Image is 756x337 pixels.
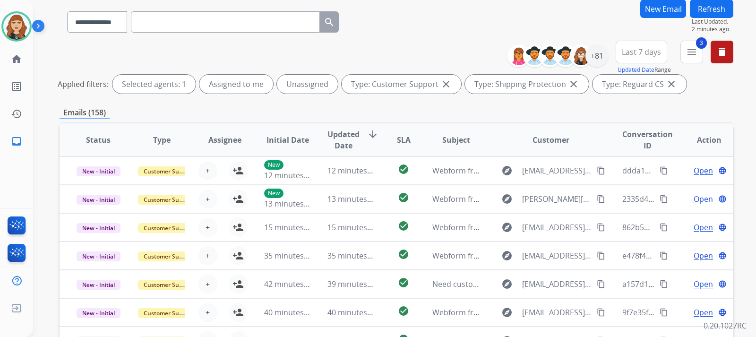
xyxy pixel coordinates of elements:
[206,222,210,233] span: +
[622,129,673,151] span: Conversation ID
[522,307,591,318] span: [EMAIL_ADDRESS][DOMAIN_NAME]
[694,278,713,290] span: Open
[660,251,668,260] mat-icon: content_copy
[618,66,654,74] button: Updated Date
[11,108,22,120] mat-icon: history
[686,46,697,58] mat-icon: menu
[501,222,513,233] mat-icon: explore
[694,165,713,176] span: Open
[264,160,283,170] p: New
[264,170,319,181] span: 12 minutes ago
[522,250,591,261] span: [EMAIL_ADDRESS][DOMAIN_NAME]
[718,308,727,317] mat-icon: language
[232,278,244,290] mat-icon: person_add
[432,194,705,204] span: Webform from [PERSON_NAME][EMAIL_ADDRESS][DOMAIN_NAME] on [DATE]
[198,190,217,208] button: +
[660,280,668,288] mat-icon: content_copy
[440,78,452,90] mat-icon: close
[522,193,591,205] span: [PERSON_NAME][EMAIL_ADDRESS][DOMAIN_NAME]
[432,222,646,233] span: Webform from [EMAIL_ADDRESS][DOMAIN_NAME] on [DATE]
[694,307,713,318] span: Open
[11,81,22,92] mat-icon: list_alt
[501,165,513,176] mat-icon: explore
[616,41,667,63] button: Last 7 days
[11,53,22,65] mat-icon: home
[694,250,713,261] span: Open
[432,251,646,261] span: Webform from [EMAIL_ADDRESS][DOMAIN_NAME] on [DATE]
[206,307,210,318] span: +
[716,46,728,58] mat-icon: delete
[660,223,668,232] mat-icon: content_copy
[618,66,671,74] span: Range
[585,44,608,67] div: +81
[264,199,319,209] span: 13 minutes ago
[597,166,605,175] mat-icon: content_copy
[58,78,109,90] p: Applied filters:
[597,308,605,317] mat-icon: content_copy
[199,75,273,94] div: Assigned to me
[398,164,409,175] mat-icon: check_circle
[327,165,382,176] span: 12 minutes ago
[694,193,713,205] span: Open
[442,134,470,146] span: Subject
[398,249,409,260] mat-icon: check_circle
[660,308,668,317] mat-icon: content_copy
[398,305,409,317] mat-icon: check_circle
[232,193,244,205] mat-icon: person_add
[593,75,687,94] div: Type: Reguard CS
[327,194,382,204] span: 13 minutes ago
[264,279,319,289] span: 42 minutes ago
[327,251,382,261] span: 35 minutes ago
[77,280,120,290] span: New - Initial
[264,251,319,261] span: 35 minutes ago
[670,123,733,156] th: Action
[198,218,217,237] button: +
[138,223,199,233] span: Customer Support
[666,78,677,90] mat-icon: close
[367,129,378,140] mat-icon: arrow_downward
[694,222,713,233] span: Open
[692,26,733,33] span: 2 minutes ago
[327,129,360,151] span: Updated Date
[432,307,646,318] span: Webform from [EMAIL_ADDRESS][DOMAIN_NAME] on [DATE]
[398,277,409,288] mat-icon: check_circle
[206,193,210,205] span: +
[77,308,120,318] span: New - Initial
[533,134,569,146] span: Customer
[465,75,589,94] div: Type: Shipping Protection
[60,107,110,119] p: Emails (158)
[77,223,120,233] span: New - Initial
[232,222,244,233] mat-icon: person_add
[327,222,382,233] span: 15 minutes ago
[198,303,217,322] button: +
[680,41,703,63] button: 3
[660,195,668,203] mat-icon: content_copy
[232,307,244,318] mat-icon: person_add
[198,275,217,294] button: +
[696,37,707,49] span: 3
[692,18,733,26] span: Last Updated:
[77,251,120,261] span: New - Initial
[522,278,591,290] span: [EMAIL_ADDRESS][DOMAIN_NAME]
[597,251,605,260] mat-icon: content_copy
[153,134,171,146] span: Type
[264,189,283,198] p: New
[501,307,513,318] mat-icon: explore
[704,320,747,331] p: 0.20.1027RC
[597,223,605,232] mat-icon: content_copy
[718,251,727,260] mat-icon: language
[138,308,199,318] span: Customer Support
[86,134,111,146] span: Status
[718,280,727,288] mat-icon: language
[232,165,244,176] mat-icon: person_add
[660,166,668,175] mat-icon: content_copy
[622,50,661,54] span: Last 7 days
[718,166,727,175] mat-icon: language
[198,161,217,180] button: +
[432,279,518,289] span: Need customer support
[501,250,513,261] mat-icon: explore
[432,165,646,176] span: Webform from [EMAIL_ADDRESS][DOMAIN_NAME] on [DATE]
[138,166,199,176] span: Customer Support
[568,78,579,90] mat-icon: close
[11,136,22,147] mat-icon: inbox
